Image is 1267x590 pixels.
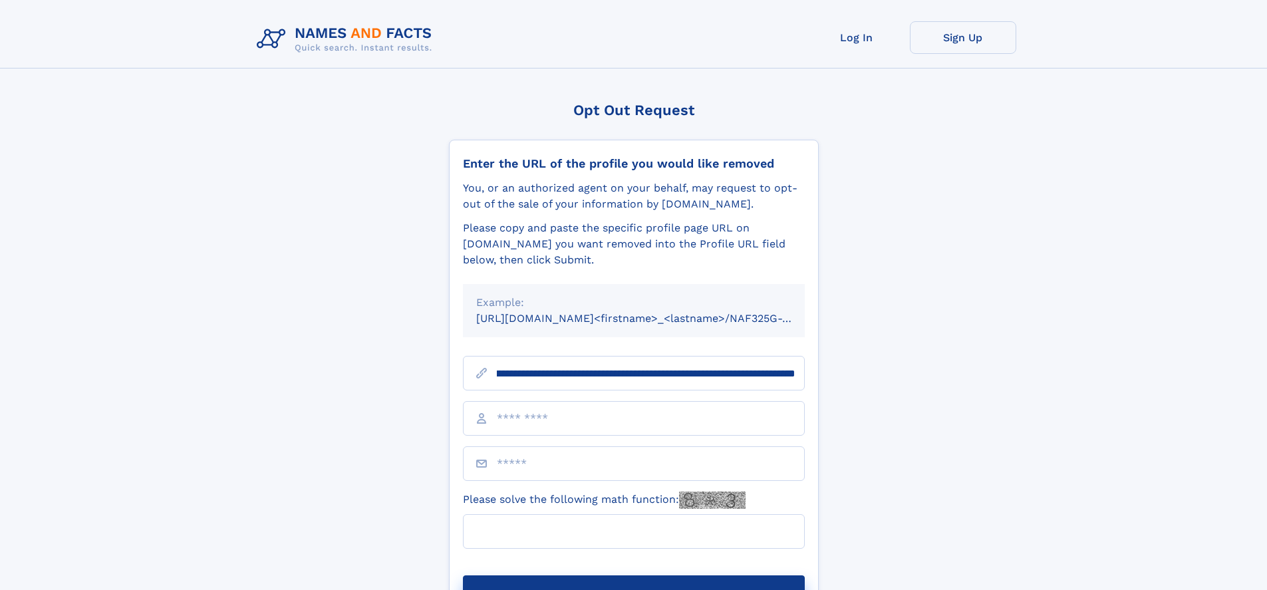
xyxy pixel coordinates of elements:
[449,102,819,118] div: Opt Out Request
[803,21,910,54] a: Log In
[463,220,805,268] div: Please copy and paste the specific profile page URL on [DOMAIN_NAME] you want removed into the Pr...
[910,21,1016,54] a: Sign Up
[476,312,830,325] small: [URL][DOMAIN_NAME]<firstname>_<lastname>/NAF325G-xxxxxxxx
[463,156,805,171] div: Enter the URL of the profile you would like removed
[476,295,791,311] div: Example:
[251,21,443,57] img: Logo Names and Facts
[463,492,746,509] label: Please solve the following math function:
[463,180,805,212] div: You, or an authorized agent on your behalf, may request to opt-out of the sale of your informatio...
